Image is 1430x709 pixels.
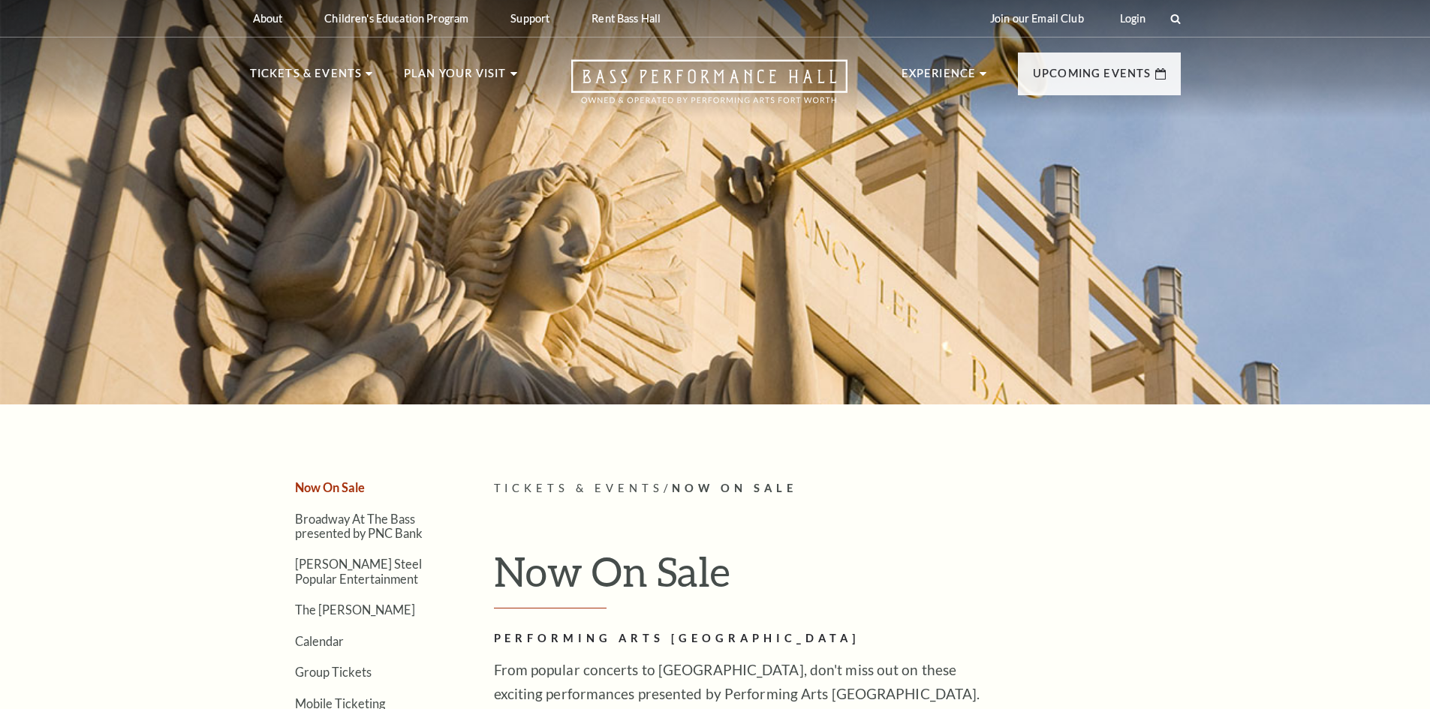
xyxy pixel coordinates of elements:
p: Upcoming Events [1033,65,1152,92]
a: Now On Sale [295,480,365,494]
p: Experience [902,65,977,92]
a: Calendar [295,634,344,648]
p: Children's Education Program [324,12,468,25]
span: Tickets & Events [494,482,664,494]
p: Rent Bass Hall [592,12,661,25]
a: The [PERSON_NAME] [295,602,415,617]
p: Support [510,12,549,25]
h2: Performing Arts [GEOGRAPHIC_DATA] [494,629,982,648]
p: / [494,479,1181,498]
h1: Now On Sale [494,547,1181,608]
a: Broadway At The Bass presented by PNC Bank [295,512,423,540]
span: Now On Sale [672,482,797,494]
a: Group Tickets [295,665,372,679]
p: Tickets & Events [250,65,363,92]
p: Plan Your Visit [404,65,507,92]
p: About [253,12,283,25]
a: [PERSON_NAME] Steel Popular Entertainment [295,557,422,585]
